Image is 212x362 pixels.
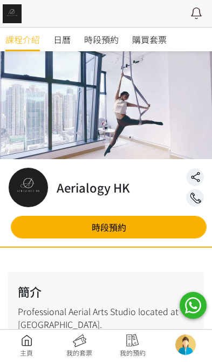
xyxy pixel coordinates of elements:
[5,28,40,51] a: 課程介紹
[53,33,71,46] span: 日曆
[132,33,167,46] span: 購買套票
[57,179,130,196] h2: Aerialogy HK
[18,283,194,300] h2: 簡介
[53,28,71,51] a: 日曆
[5,33,40,46] span: 課程介紹
[84,33,119,46] span: 時段預約
[11,216,207,238] a: 時段預約
[132,28,167,51] a: 購買套票
[84,28,119,51] a: 時段預約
